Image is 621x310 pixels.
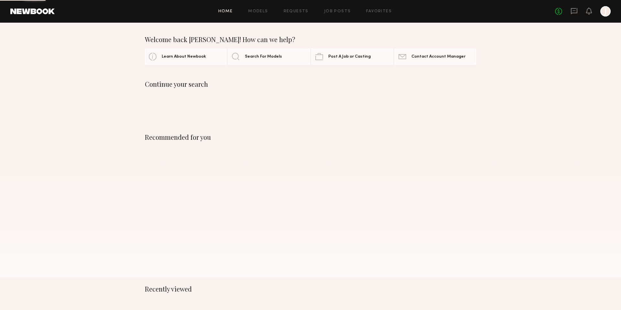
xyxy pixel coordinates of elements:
a: Contact Account Manager [395,49,476,65]
span: Contact Account Manager [411,55,465,59]
a: Learn About Newbook [145,49,226,65]
a: Search For Models [228,49,310,65]
a: Home [218,9,233,14]
div: Continue your search [145,80,476,88]
a: Models [248,9,268,14]
a: Post A Job or Casting [311,49,393,65]
div: Welcome back [PERSON_NAME]! How can we help? [145,36,476,43]
span: Post A Job or Casting [328,55,371,59]
a: Job Posts [324,9,351,14]
span: Search For Models [245,55,282,59]
a: Favorites [366,9,392,14]
div: Recently viewed [145,285,476,293]
a: Requests [284,9,309,14]
a: J [600,6,611,17]
div: Recommended for you [145,133,476,141]
span: Learn About Newbook [162,55,206,59]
